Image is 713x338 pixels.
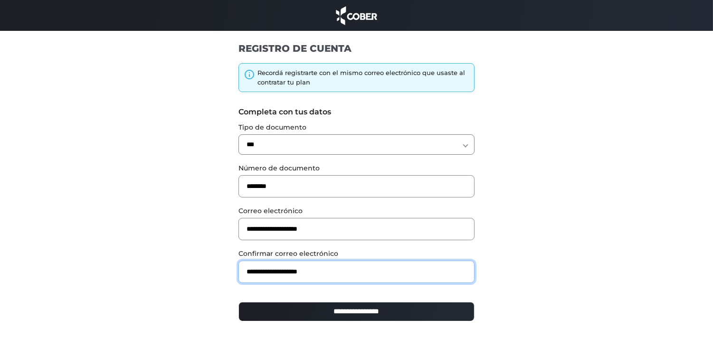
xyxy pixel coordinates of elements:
[238,122,475,132] label: Tipo de documento
[238,249,475,259] label: Confirmar correo electrónico
[238,206,475,216] label: Correo electrónico
[238,106,475,118] label: Completa con tus datos
[257,68,469,87] div: Recordá registrarte con el mismo correo electrónico que usaste al contratar tu plan
[238,42,475,55] h1: REGISTRO DE CUENTA
[333,5,380,26] img: cober_marca.png
[238,163,475,173] label: Número de documento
